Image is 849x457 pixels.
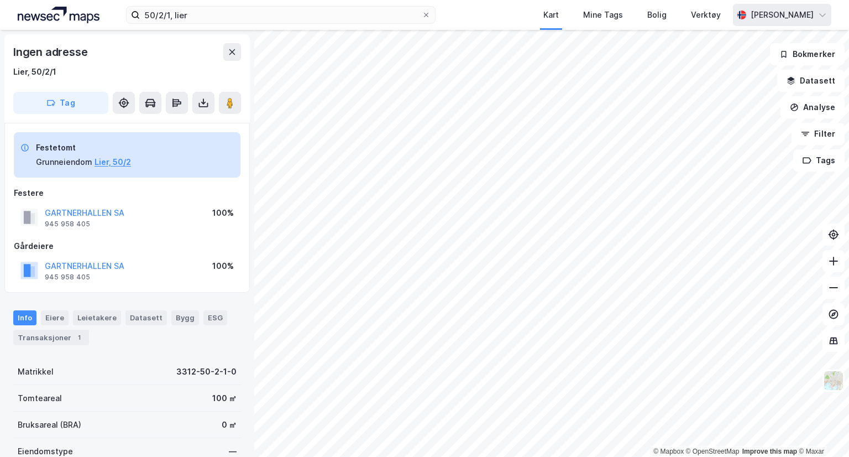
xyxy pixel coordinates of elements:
div: Eiere [41,310,69,325]
div: ESG [203,310,227,325]
button: Bokmerker [770,43,845,65]
div: Datasett [125,310,167,325]
div: Kart [543,8,559,22]
button: Analyse [780,96,845,118]
button: Filter [792,123,845,145]
div: Ingen adresse [13,43,90,61]
a: Improve this map [742,448,797,455]
div: [PERSON_NAME] [751,8,814,22]
div: 3312-50-2-1-0 [176,365,237,378]
div: Transaksjoner [13,330,89,345]
div: Bruksareal (BRA) [18,418,81,432]
div: 100% [212,206,234,220]
div: Lier, 50/2/1 [13,65,56,79]
div: 945 958 405 [45,273,90,282]
iframe: Chat Widget [794,404,849,457]
div: Bolig [647,8,667,22]
button: Lier, 50/2 [95,155,131,169]
div: 1 [74,332,85,343]
img: logo.a4113a55bc3d86da70a041830d287a7e.svg [18,7,99,23]
div: Gårdeiere [14,240,240,253]
div: Bygg [171,310,199,325]
div: Festere [14,186,240,200]
div: Grunneiendom [36,155,92,169]
img: Z [823,370,844,391]
a: OpenStreetMap [686,448,740,455]
button: Datasett [777,70,845,92]
div: Info [13,310,36,325]
input: Søk på adresse, matrikkel, gårdeiere, leietakere eller personer [140,7,422,23]
div: 100 ㎡ [212,392,237,405]
a: Mapbox [653,448,684,455]
div: Matrikkel [18,365,54,378]
div: Tomteareal [18,392,62,405]
div: 100% [212,259,234,273]
div: Kontrollprogram for chat [794,404,849,457]
div: 945 958 405 [45,220,90,228]
div: Mine Tags [583,8,623,22]
div: Festetomt [36,141,131,154]
div: 0 ㎡ [222,418,237,432]
button: Tags [793,149,845,172]
div: Leietakere [73,310,121,325]
div: Verktøy [691,8,721,22]
button: Tag [13,92,108,114]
